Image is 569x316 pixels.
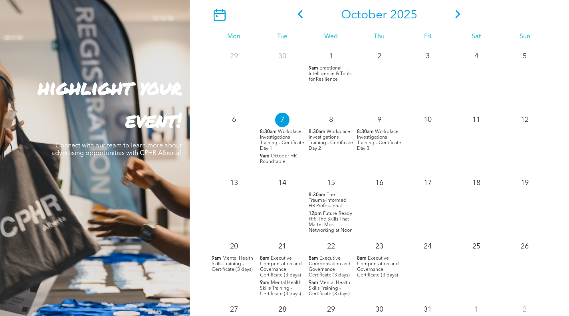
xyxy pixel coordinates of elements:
[307,33,355,41] div: Wed
[324,176,338,190] p: 15
[309,66,351,82] span: Emotional Intelligence & Tools for Resilience
[341,9,387,21] span: October
[260,280,270,286] span: 9am
[309,129,325,135] span: 8:30am
[309,256,318,261] span: 8am
[501,33,549,41] div: Sun
[212,256,221,261] span: 9am
[309,211,322,217] span: 12pm
[469,239,484,254] p: 25
[420,113,435,127] p: 10
[324,113,338,127] p: 8
[372,176,387,190] p: 16
[260,129,277,135] span: 8:30am
[517,49,532,64] p: 5
[309,280,318,286] span: 9am
[227,113,241,127] p: 6
[260,256,302,278] span: Executive Compensation and Governance - Certificate (3 days)
[517,176,532,190] p: 19
[372,239,387,254] p: 23
[227,49,241,64] p: 29
[517,239,532,254] p: 26
[227,176,241,190] p: 13
[309,129,353,151] span: Workplace Investigations Training - Certificate Day 2
[309,211,353,233] span: Future-Ready HR: The Skills That Matter Most - Networking at Noon
[420,49,435,64] p: 3
[390,9,417,21] span: 2025
[517,113,532,127] p: 12
[469,113,484,127] p: 11
[260,153,270,159] span: 9am
[258,33,306,41] div: Tue
[275,176,289,190] p: 14
[355,33,403,41] div: Thu
[324,49,338,64] p: 1
[357,256,399,278] span: Executive Compensation and Governance - Certificate (3 days)
[275,49,289,64] p: 30
[38,73,182,134] strong: highlight your event!
[260,256,270,261] span: 8am
[52,143,182,157] span: Connect with our team to learn more about advertising opportunities with CPHR Alberta!
[212,256,253,272] span: Mental Health Skills Training - Certificate (3 days)
[357,129,401,151] span: Workplace Investigations Training - Certificate Day 3
[309,66,318,71] span: 9am
[357,129,374,135] span: 8:30am
[275,239,289,254] p: 21
[452,33,500,41] div: Sat
[372,113,387,127] p: 9
[469,49,484,64] p: 4
[420,239,435,254] p: 24
[404,33,452,41] div: Fri
[309,192,325,198] span: 8:30am
[260,280,301,296] span: Mental Health Skills Training - Certificate (3 days)
[260,129,304,151] span: Workplace Investigations Training - Certificate Day 1
[420,176,435,190] p: 17
[372,49,387,64] p: 2
[275,113,289,127] p: 7
[210,33,258,41] div: Mon
[227,239,241,254] p: 20
[469,176,484,190] p: 18
[309,280,350,296] span: Mental Health Skills Training - Certificate (3 days)
[260,154,297,164] span: October HR Roundtable
[309,193,347,209] span: The Trauma-Informed HR Professional
[357,256,367,261] span: 8am
[324,239,338,254] p: 22
[309,256,351,278] span: Executive Compensation and Governance - Certificate (3 days)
